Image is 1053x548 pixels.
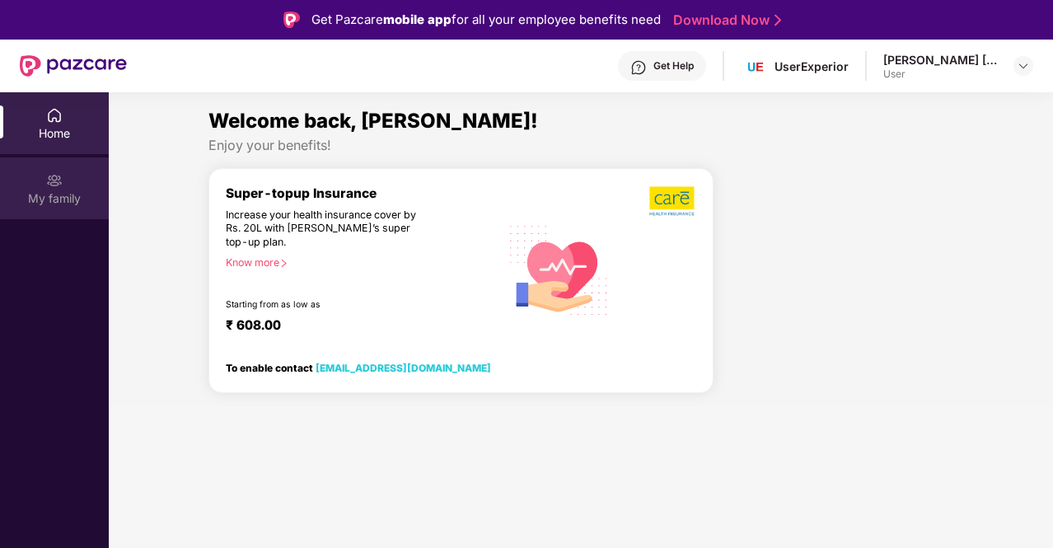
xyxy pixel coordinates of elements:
[279,259,288,268] span: right
[500,209,618,329] img: svg+xml;base64,PHN2ZyB4bWxucz0iaHR0cDovL3d3dy53My5vcmcvMjAwMC9zdmciIHhtbG5zOnhsaW5rPSJodHRwOi8vd3...
[1017,59,1030,73] img: svg+xml;base64,PHN2ZyBpZD0iRHJvcGRvd24tMzJ4MzIiIHhtbG5zPSJodHRwOi8vd3d3LnczLm9yZy8yMDAwL3N2ZyIgd2...
[383,12,452,27] strong: mobile app
[316,362,491,374] a: [EMAIL_ADDRESS][DOMAIN_NAME]
[630,59,647,76] img: svg+xml;base64,PHN2ZyBpZD0iSGVscC0zMngzMiIgeG1sbnM9Imh0dHA6Ly93d3cudzMub3JnLzIwMDAvc3ZnIiB3aWR0aD...
[673,12,776,29] a: Download Now
[226,208,429,250] div: Increase your health insurance cover by Rs. 20L with [PERSON_NAME]’s super top-up plan.
[649,185,696,217] img: b5dec4f62d2307b9de63beb79f102df3.png
[20,55,127,77] img: New Pazcare Logo
[46,172,63,189] img: svg+xml;base64,PHN2ZyB3aWR0aD0iMjAiIGhlaWdodD0iMjAiIHZpZXdCb3g9IjAgMCAyMCAyMCIgZmlsbD0ibm9uZSIgeG...
[883,68,999,81] div: User
[653,59,694,73] div: Get Help
[208,109,538,133] span: Welcome back, [PERSON_NAME]!
[743,54,767,78] img: logo.png
[226,185,500,201] div: Super-topup Insurance
[311,10,661,30] div: Get Pazcare for all your employee benefits need
[46,107,63,124] img: svg+xml;base64,PHN2ZyBpZD0iSG9tZSIgeG1sbnM9Imh0dHA6Ly93d3cudzMub3JnLzIwMDAvc3ZnIiB3aWR0aD0iMjAiIG...
[226,299,430,311] div: Starting from as low as
[226,362,491,373] div: To enable contact
[226,256,490,268] div: Know more
[208,137,953,154] div: Enjoy your benefits!
[283,12,300,28] img: Logo
[883,52,999,68] div: [PERSON_NAME] [PERSON_NAME]
[226,317,484,337] div: ₹ 608.00
[775,12,781,29] img: Stroke
[775,59,849,74] div: UserExperior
